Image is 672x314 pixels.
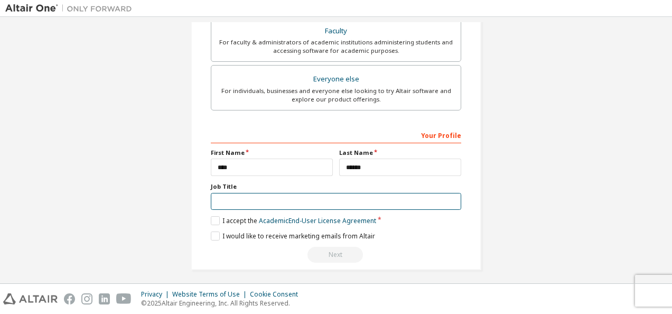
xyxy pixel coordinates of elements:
img: altair_logo.svg [3,293,58,304]
div: Faculty [218,24,454,39]
div: Your Profile [211,126,461,143]
img: Altair One [5,3,137,14]
label: I would like to receive marketing emails from Altair [211,232,375,241]
div: Website Terms of Use [172,290,250,299]
div: Everyone else [218,72,454,87]
img: instagram.svg [81,293,92,304]
div: Privacy [141,290,172,299]
img: linkedin.svg [99,293,110,304]
label: First Name [211,149,333,157]
p: © 2025 Altair Engineering, Inc. All Rights Reserved. [141,299,304,308]
label: Job Title [211,182,461,191]
div: Read and acccept EULA to continue [211,247,461,263]
div: For individuals, businesses and everyone else looking to try Altair software and explore our prod... [218,87,454,104]
img: facebook.svg [64,293,75,304]
img: youtube.svg [116,293,132,304]
div: For faculty & administrators of academic institutions administering students and accessing softwa... [218,38,454,55]
label: I accept the [211,216,376,225]
label: Last Name [339,149,461,157]
a: Academic End-User License Agreement [259,216,376,225]
div: Cookie Consent [250,290,304,299]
